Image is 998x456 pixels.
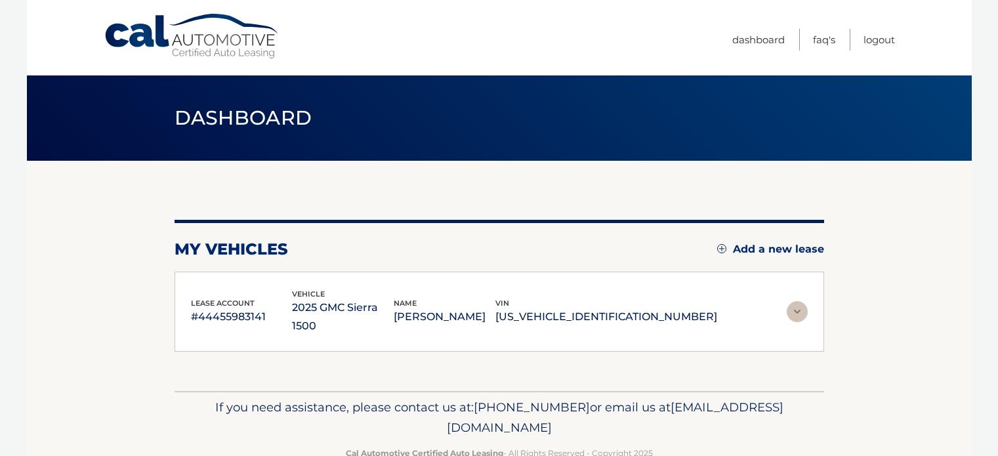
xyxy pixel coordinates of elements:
[394,299,417,308] span: name
[813,29,835,51] a: FAQ's
[292,289,325,299] span: vehicle
[175,239,288,259] h2: my vehicles
[732,29,785,51] a: Dashboard
[787,301,808,322] img: accordion-rest.svg
[183,397,816,439] p: If you need assistance, please contact us at: or email us at
[474,400,590,415] span: [PHONE_NUMBER]
[104,13,281,60] a: Cal Automotive
[191,299,255,308] span: lease account
[863,29,895,51] a: Logout
[394,308,495,326] p: [PERSON_NAME]
[292,299,394,335] p: 2025 GMC Sierra 1500
[495,308,717,326] p: [US_VEHICLE_IDENTIFICATION_NUMBER]
[495,299,509,308] span: vin
[191,308,293,326] p: #44455983141
[717,244,726,253] img: add.svg
[717,243,824,256] a: Add a new lease
[175,106,312,130] span: Dashboard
